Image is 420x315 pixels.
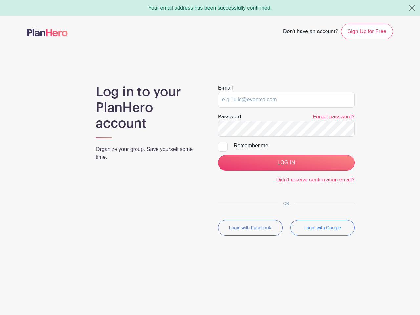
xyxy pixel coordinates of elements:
[278,201,295,206] span: OR
[96,84,202,131] h1: Log in to your PlanHero account
[218,155,355,171] input: LOG IN
[218,113,241,121] label: Password
[313,114,355,119] a: Forgot password?
[304,225,341,230] small: Login with Google
[276,177,355,182] a: Didn't receive confirmation email?
[96,145,202,161] p: Organize your group. Save yourself some time.
[218,84,233,92] label: E-mail
[27,29,68,36] img: logo-507f7623f17ff9eddc593b1ce0a138ce2505c220e1c5a4e2b4648c50719b7d32.svg
[283,25,338,39] span: Don't have an account?
[234,142,355,150] div: Remember me
[229,225,271,230] small: Login with Facebook
[218,92,355,108] input: e.g. julie@eventco.com
[341,24,393,39] a: Sign Up for Free
[290,220,355,236] button: Login with Google
[218,220,283,236] button: Login with Facebook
